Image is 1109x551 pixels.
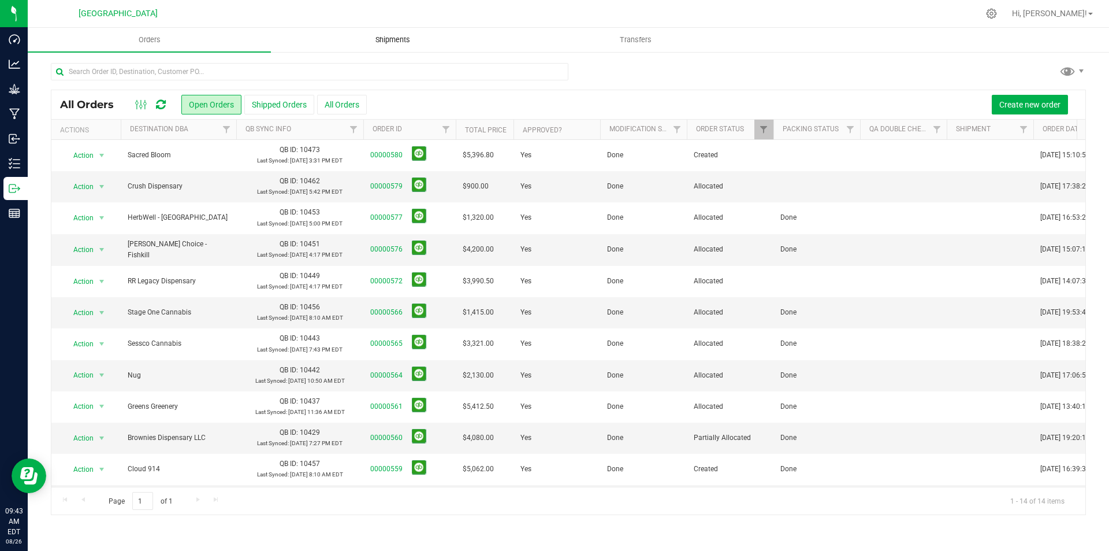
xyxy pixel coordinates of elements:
p: 09:43 AM EDT [5,506,23,537]
span: Last Synced: [255,378,287,384]
span: Shipments [360,35,426,45]
a: Order Date [1043,125,1082,133]
span: QB ID: [280,240,298,248]
a: 00000566 [370,307,403,318]
span: 10442 [300,366,320,374]
span: 10456 [300,303,320,311]
span: Action [63,273,94,290]
span: Transfers [604,35,667,45]
a: 00000561 [370,401,403,412]
span: [DATE] 15:10:54 EDT [1040,150,1104,161]
span: Yes [520,464,531,475]
span: Yes [520,244,531,255]
span: [DATE] 8:10 AM EDT [290,315,343,321]
span: 10443 [300,334,320,342]
span: $3,990.50 [463,276,494,287]
span: [DATE] 13:40:10 EDT [1040,401,1104,412]
span: 10437 [300,397,320,405]
span: select [95,367,109,383]
a: Filter [437,120,456,139]
span: Allocated [694,276,766,287]
span: Done [607,464,623,475]
a: 00000576 [370,244,403,255]
span: Page of 1 [99,492,182,510]
span: Yes [520,338,531,349]
span: select [95,210,109,226]
span: select [95,461,109,478]
span: Nug [128,370,229,381]
inline-svg: Outbound [9,183,20,194]
button: Shipped Orders [244,95,314,114]
span: Done [780,370,797,381]
span: Last Synced: [257,188,289,195]
a: Filter [1014,120,1033,139]
span: Last Synced: [257,220,289,227]
a: Transfers [514,28,757,52]
button: Open Orders [181,95,241,114]
span: Done [607,181,623,192]
span: $900.00 [463,181,489,192]
span: [PERSON_NAME] Choice - Fishkill [128,239,229,261]
span: Done [780,338,797,349]
span: $5,062.00 [463,464,494,475]
span: [DATE] 17:38:20 EDT [1040,181,1104,192]
a: 00000564 [370,370,403,381]
span: $3,321.00 [463,338,494,349]
span: [DATE] 14:07:35 EDT [1040,276,1104,287]
span: Last Synced: [257,283,289,290]
span: [DATE] 18:38:26 EDT [1040,338,1104,349]
inline-svg: Manufacturing [9,108,20,120]
span: Yes [520,432,531,443]
a: QB Sync Info [245,125,291,133]
span: [DATE] 3:31 PM EDT [290,157,343,164]
a: Destination DBA [130,125,188,133]
input: Search Order ID, Destination, Customer PO... [51,63,568,80]
inline-svg: Dashboard [9,34,20,45]
span: 10449 [300,272,320,280]
a: Packing Status [783,125,839,133]
span: Allocated [694,244,766,255]
span: select [95,147,109,164]
span: [DATE] 17:06:57 EDT [1040,370,1104,381]
span: Done [780,401,797,412]
span: select [95,336,109,352]
a: Approved? [523,126,562,134]
span: Action [63,398,94,415]
a: 00000580 [370,150,403,161]
span: Yes [520,150,531,161]
span: QB ID: [280,303,298,311]
a: Filter [754,120,773,139]
a: Order Status [696,125,744,133]
span: Greens Greenery [128,401,229,412]
span: [DATE] 11:36 AM EDT [288,409,345,415]
span: Done [607,370,623,381]
span: select [95,305,109,321]
span: Action [63,367,94,383]
span: Done [607,276,623,287]
a: 00000579 [370,181,403,192]
span: Sacred Bloom [128,150,229,161]
span: Yes [520,307,531,318]
span: Brownies Dispensary LLC [128,432,229,443]
span: 10429 [300,428,320,437]
span: select [95,242,109,258]
a: Filter [668,120,687,139]
span: Hi, [PERSON_NAME]! [1012,9,1087,18]
span: [DATE] 16:53:29 EDT [1040,212,1104,223]
span: Allocated [694,212,766,223]
span: QB ID: [280,177,298,185]
a: QA Double Check [869,125,931,133]
span: RR Legacy Dispensary [128,276,229,287]
span: Done [780,307,797,318]
span: Yes [520,370,531,381]
a: 00000565 [370,338,403,349]
span: Allocated [694,338,766,349]
a: Modification Status [609,125,683,133]
span: Orders [123,35,176,45]
span: Last Synced: [257,471,289,478]
span: $5,412.50 [463,401,494,412]
span: 10462 [300,177,320,185]
a: Filter [928,120,947,139]
span: Action [63,147,94,164]
span: [DATE] 15:07:18 EDT [1040,244,1104,255]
